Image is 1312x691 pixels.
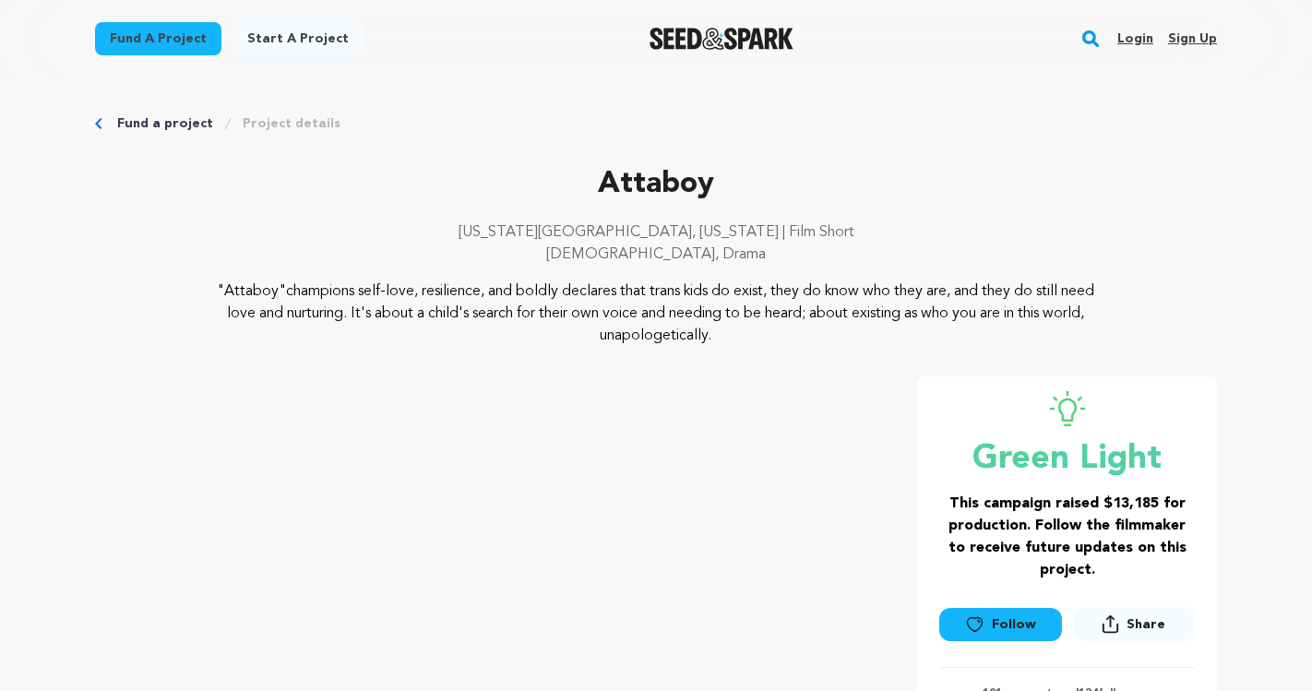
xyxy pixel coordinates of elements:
h3: This campaign raised $13,185 for production. Follow the filmmaker to receive future updates on th... [939,493,1195,581]
a: Sign up [1168,24,1217,54]
p: [US_STATE][GEOGRAPHIC_DATA], [US_STATE] | Film Short [95,221,1217,244]
a: Fund a project [95,22,221,55]
a: Fund a project [117,114,213,133]
span: Share [1127,615,1165,634]
a: Project details [243,114,340,133]
p: [DEMOGRAPHIC_DATA], Drama [95,244,1217,266]
p: Green Light [939,441,1195,478]
p: Attaboy [95,162,1217,207]
a: Seed&Spark Homepage [650,28,794,50]
div: Breadcrumb [95,114,1217,133]
p: "Attaboy"champions self-love, resilience, and boldly declares that trans kids do exist, they do k... [208,280,1105,347]
span: Share [1073,607,1195,649]
a: Follow [939,608,1061,641]
a: Login [1117,24,1153,54]
img: Seed&Spark Logo Dark Mode [650,28,794,50]
a: Start a project [233,22,364,55]
button: Share [1073,607,1195,641]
